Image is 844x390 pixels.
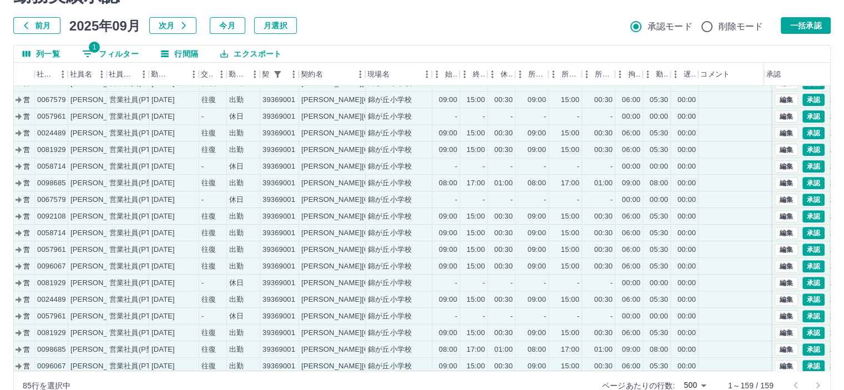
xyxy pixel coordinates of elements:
[23,163,30,170] text: 営
[109,228,168,239] div: 営業社員(PT契約)
[802,277,825,289] button: 承認
[678,178,696,189] div: 00:00
[802,260,825,272] button: 承認
[528,95,546,105] div: 09:00
[622,178,640,189] div: 09:00
[802,310,825,322] button: 承認
[211,45,290,62] button: エクスポート
[439,128,457,139] div: 09:00
[802,177,825,189] button: 承認
[246,66,263,83] button: メニュー
[151,211,175,222] div: [DATE]
[515,63,548,86] div: 所定開始
[301,245,438,255] div: [PERSON_NAME][GEOGRAPHIC_DATA]
[365,63,432,86] div: 現場名
[432,63,459,86] div: 始業
[622,211,640,222] div: 06:00
[467,178,485,189] div: 17:00
[678,145,696,155] div: 00:00
[678,211,696,222] div: 00:00
[109,145,168,155] div: 営業社員(PT契約)
[37,178,66,189] div: 0098685
[70,112,131,122] div: [PERSON_NAME]
[37,195,66,205] div: 0067579
[109,195,168,205] div: 営業社員(PT契約)
[229,128,244,139] div: 出勤
[23,196,30,204] text: 営
[622,245,640,255] div: 06:00
[301,128,438,139] div: [PERSON_NAME][GEOGRAPHIC_DATA]
[650,211,668,222] div: 05:30
[201,112,204,122] div: -
[494,95,513,105] div: 00:30
[544,161,546,172] div: -
[109,211,168,222] div: 営業社員(PT契約)
[285,66,302,83] button: メニュー
[301,178,438,189] div: [PERSON_NAME][GEOGRAPHIC_DATA]
[561,95,579,105] div: 15:00
[151,195,175,205] div: [DATE]
[678,245,696,255] div: 00:00
[622,228,640,239] div: 06:00
[494,178,513,189] div: 01:00
[650,112,668,122] div: 00:00
[577,195,579,205] div: -
[775,260,798,272] button: 編集
[109,63,135,86] div: 社員区分
[368,245,412,255] div: 錦が丘小学校
[439,228,457,239] div: 09:00
[802,194,825,206] button: 承認
[262,195,295,205] div: 39369001
[802,110,825,123] button: 承認
[37,145,66,155] div: 0081929
[467,228,485,239] div: 15:00
[439,145,457,155] div: 09:00
[455,195,457,205] div: -
[700,63,730,86] div: コメント
[473,63,485,86] div: 終業
[151,178,175,189] div: [DATE]
[544,112,546,122] div: -
[109,112,168,122] div: 営業社員(PT契約)
[34,63,68,86] div: 社員番号
[229,161,244,172] div: 休日
[352,66,368,83] button: メニュー
[802,227,825,239] button: 承認
[577,112,579,122] div: -
[149,63,199,86] div: 勤務日
[678,161,696,172] div: 00:00
[467,245,485,255] div: 15:00
[622,112,640,122] div: 00:00
[802,360,825,372] button: 承認
[439,178,457,189] div: 08:00
[301,211,438,222] div: [PERSON_NAME][GEOGRAPHIC_DATA]
[775,360,798,372] button: 編集
[775,94,798,106] button: 編集
[262,178,295,189] div: 39369001
[719,20,764,33] span: 削除モード
[650,145,668,155] div: 05:30
[455,161,457,172] div: -
[650,228,668,239] div: 05:30
[445,63,457,86] div: 始業
[622,128,640,139] div: 06:00
[151,95,175,105] div: [DATE]
[467,95,485,105] div: 15:00
[151,128,175,139] div: [DATE]
[528,145,546,155] div: 09:00
[802,244,825,256] button: 承認
[109,161,168,172] div: 営業社員(PT契約)
[528,245,546,255] div: 09:00
[483,195,485,205] div: -
[494,145,513,155] div: 00:30
[594,145,613,155] div: 00:30
[577,161,579,172] div: -
[494,211,513,222] div: 00:30
[678,195,696,205] div: 00:00
[301,63,322,86] div: 契約名
[611,66,628,83] button: メニュー
[561,228,579,239] div: 15:00
[494,245,513,255] div: 00:30
[643,63,670,86] div: 勤務
[766,63,781,86] div: 承認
